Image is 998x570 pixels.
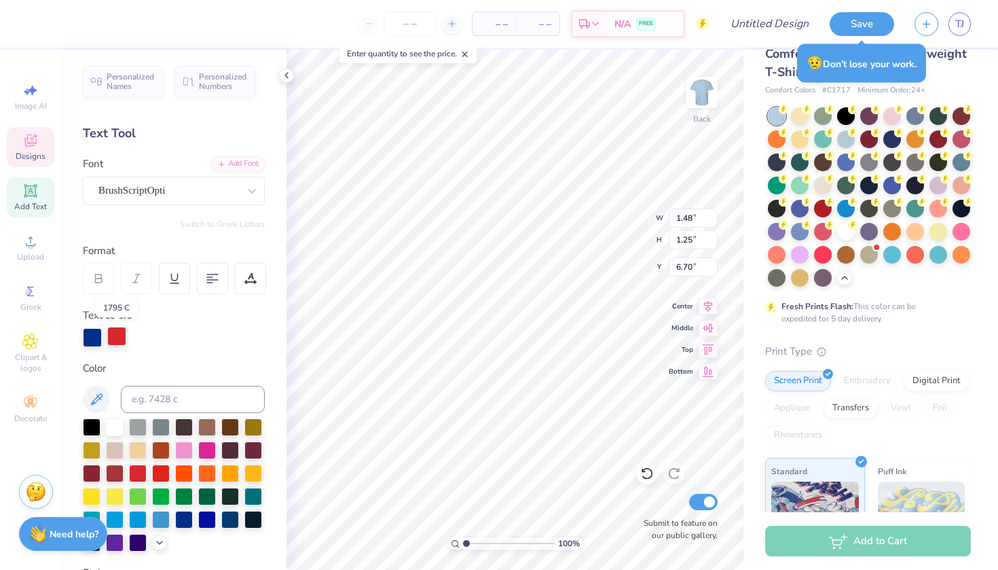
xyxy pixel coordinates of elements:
[17,251,44,262] span: Upload
[781,301,853,312] strong: Fresh Prints Flash:
[824,398,878,418] div: Transfers
[50,528,98,541] strong: Need help?
[524,17,551,31] span: – –
[384,12,437,36] input: – –
[83,308,132,323] label: Text colors
[14,413,47,424] span: Decorate
[83,156,103,172] label: Font
[16,151,45,162] span: Designs
[669,367,693,376] span: Bottom
[180,219,265,230] button: Switch to Greek Letters
[878,464,906,478] span: Puff Ink
[797,44,926,83] div: Don’t lose your work.
[904,371,969,391] div: Digital Print
[857,85,925,96] span: Minimum Order: 24 +
[807,54,823,72] span: 😥
[771,482,859,550] img: Standard
[96,298,137,317] div: 1795 C
[771,464,807,478] span: Standard
[14,201,47,212] span: Add Text
[720,10,819,37] input: Untitled Design
[835,371,900,391] div: Embroidery
[765,344,971,359] div: Print Type
[639,19,653,29] span: FREE
[693,113,711,125] div: Back
[614,17,631,31] span: N/A
[636,517,718,541] label: Submit to feature on our public gallery.
[765,425,831,446] div: Rhinestones
[107,72,155,91] span: Personalized Names
[83,243,266,259] div: Format
[481,17,508,31] span: – –
[924,398,956,418] div: Foil
[7,352,54,374] span: Clipart & logos
[211,156,265,172] div: Add Font
[83,361,265,376] div: Color
[199,72,247,91] span: Personalized Numbers
[765,398,819,418] div: Applique
[83,124,265,143] div: Text Tool
[558,537,580,550] span: 100 %
[688,79,716,106] img: Back
[781,300,948,325] div: This color can be expedited for 5 day delivery.
[669,345,693,355] span: Top
[339,44,477,63] div: Enter quantity to see the price.
[830,12,894,36] button: Save
[765,85,815,96] span: Comfort Colors
[15,101,47,111] span: Image AI
[20,302,41,313] span: Greek
[882,398,920,418] div: Vinyl
[955,16,964,32] span: TJ
[669,323,693,333] span: Middle
[121,386,265,413] input: e.g. 7428 c
[948,12,971,36] a: TJ
[822,85,851,96] span: # C1717
[878,482,965,550] img: Puff Ink
[669,302,693,311] span: Center
[765,371,831,391] div: Screen Print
